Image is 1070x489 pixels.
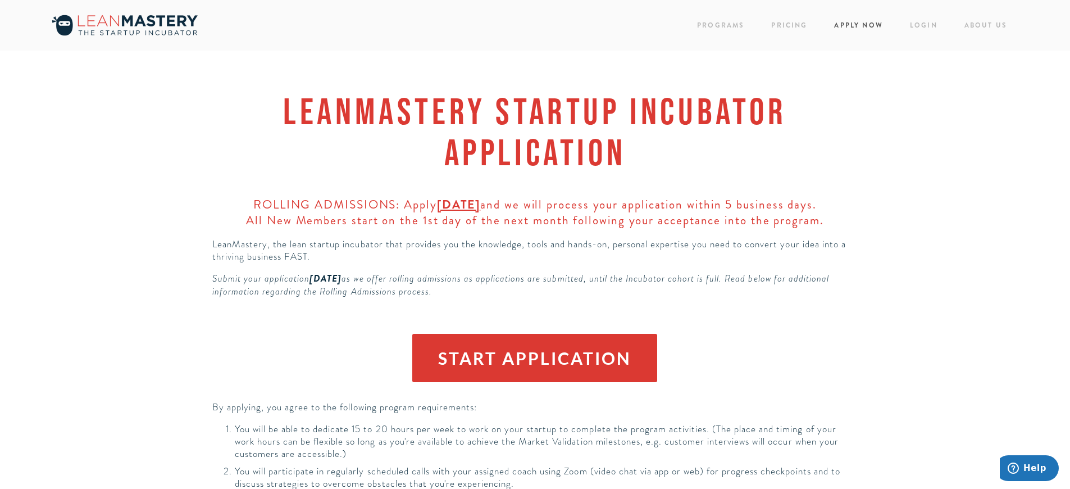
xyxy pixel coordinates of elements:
a: Login [910,18,937,33]
a: START APPLICATION [412,334,657,382]
a: About Us [964,18,1007,33]
a: Programs [697,20,744,30]
em: Submit your application [212,272,309,285]
img: LeanMastery, the incubator your startup needs to get going, grow &amp; thrive [46,12,203,39]
p: LeanMastery, the lean startup incubator that provides you the knowledge, tools and hands-on, pers... [212,238,858,263]
em: as we offer rolling admissions as applications are submitted, until the Incubator cohort is full.... [212,272,832,297]
a: Pricing [771,18,807,33]
iframe: Opens a widget where you can find more information [1000,455,1059,483]
h2: ROLLING ADMISSIONS: Apply and we will process your application within 5 business days. All New Me... [212,197,858,228]
a: Apply Now [834,18,882,33]
p: By applying, you agree to the following program requirements: [212,401,858,414]
em: [DATE] [309,271,342,286]
p: You will be able to dedicate 15 to 20 hours per week to work on your startup to complete the prog... [235,423,858,460]
strong: [DATE] [437,196,480,213]
h1: LeanMastery STARTUP Incubator Application [212,91,858,173]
